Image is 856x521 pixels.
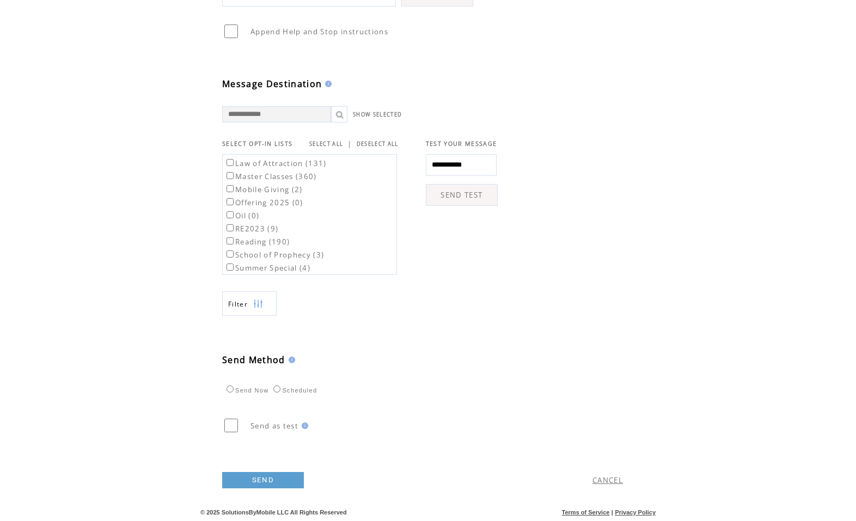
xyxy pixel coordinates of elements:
[253,292,263,316] img: filters.png
[224,185,303,194] label: Mobile Giving (2)
[224,263,310,273] label: Summer Special (4)
[612,509,613,516] span: |
[224,224,278,234] label: RE2023 (9)
[227,211,234,218] input: Oil (0)
[222,354,285,366] span: Send Method
[227,237,234,244] input: Reading (190)
[227,263,234,271] input: Summer Special (4)
[227,159,234,166] input: Law of Attraction (131)
[562,509,610,516] a: Terms of Service
[298,422,308,429] img: help.gif
[222,140,292,148] span: SELECT OPT-IN LISTS
[227,224,234,231] input: RE2023 (9)
[322,81,332,87] img: help.gif
[224,198,303,207] label: Offering 2025 (0)
[227,198,234,205] input: Offering 2025 (0)
[353,111,402,118] a: SHOW SELECTED
[227,172,234,179] input: Master Classes (360)
[222,78,322,90] span: Message Destination
[273,385,280,393] input: Scheduled
[227,185,234,192] input: Mobile Giving (2)
[271,387,317,394] label: Scheduled
[224,211,259,220] label: Oil (0)
[222,472,304,488] a: SEND
[285,357,295,363] img: help.gif
[309,140,343,148] a: SELECT ALL
[222,291,277,316] a: Filter
[228,299,248,309] span: Show filters
[224,237,290,247] label: Reading (190)
[357,140,399,148] a: DESELECT ALL
[227,250,234,258] input: School of Prophecy (3)
[224,387,268,394] label: Send Now
[592,475,623,485] a: CANCEL
[227,385,234,393] input: Send Now
[426,184,498,206] a: SEND TEST
[250,421,298,431] span: Send as test
[224,250,324,260] label: School of Prophecy (3)
[224,158,327,168] label: Law of Attraction (131)
[250,27,388,36] span: Append Help and Stop instructions
[347,139,352,149] span: |
[224,171,317,181] label: Master Classes (360)
[200,509,347,516] span: © 2025 SolutionsByMobile LLC All Rights Reserved
[426,140,497,148] span: TEST YOUR MESSAGE
[615,509,656,516] a: Privacy Policy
